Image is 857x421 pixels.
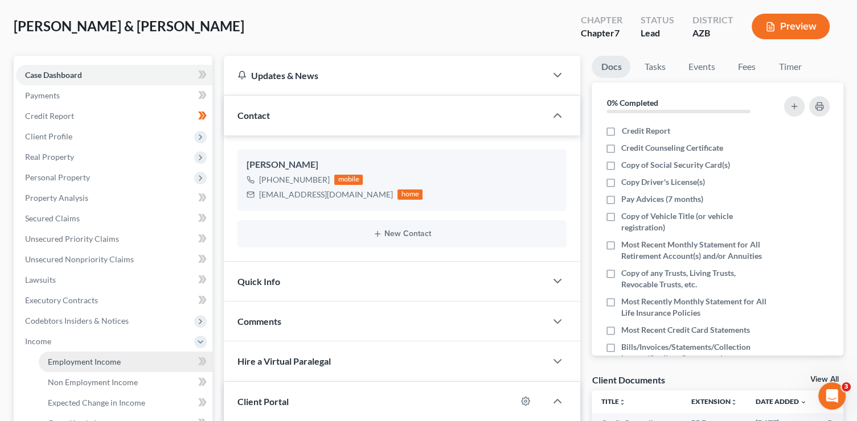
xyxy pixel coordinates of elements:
[618,399,625,406] i: unfold_more
[25,234,119,243] span: Unsecured Priority Claims
[581,14,622,27] div: Chapter
[16,106,212,126] a: Credit Report
[14,18,244,34] span: [PERSON_NAME] & [PERSON_NAME]
[581,27,622,40] div: Chapter
[25,336,51,346] span: Income
[25,275,56,284] span: Lawsuits
[800,399,807,406] i: expand_more
[842,382,851,391] span: 3
[621,267,770,290] span: Copy of any Trusts, Living Trusts, Revocable Trusts, etc.
[621,125,670,137] span: Credit Report
[237,69,532,81] div: Updates & News
[25,193,88,203] span: Property Analysis
[756,397,807,406] a: Date Added expand_more
[16,270,212,290] a: Lawsuits
[39,352,212,372] a: Employment Income
[769,56,810,78] a: Timer
[16,208,212,229] a: Secured Claims
[237,356,331,366] span: Hire a Virtual Paralegal
[25,152,74,162] span: Real Property
[25,295,98,305] span: Executory Contracts
[601,397,625,406] a: Titleunfold_more
[621,210,770,233] span: Copy of Vehicle Title (or vehicle registration)
[237,276,280,287] span: Quick Info
[16,290,212,311] a: Executory Contracts
[621,341,770,364] span: Bills/Invoices/Statements/Collection Letters/Creditor Correspondence
[25,131,72,141] span: Client Profile
[237,110,270,121] span: Contact
[592,374,665,386] div: Client Documents
[16,229,212,249] a: Unsecured Priority Claims
[237,396,289,407] span: Client Portal
[237,316,281,327] span: Comments
[25,111,74,121] span: Credit Report
[259,189,393,200] div: [EMAIL_ADDRESS][DOMAIN_NAME]
[621,296,770,319] span: Most Recently Monthly Statement for All Life Insurance Policies
[25,172,90,182] span: Personal Property
[692,27,733,40] div: AZB
[752,14,830,39] button: Preview
[641,14,674,27] div: Status
[16,65,212,85] a: Case Dashboard
[259,174,330,185] div: [PHONE_NUMBER]
[691,397,737,406] a: Extensionunfold_more
[397,189,423,200] div: home
[39,372,212,393] a: Non Employment Income
[16,188,212,208] a: Property Analysis
[592,56,630,78] a: Docs
[48,377,138,387] span: Non Employment Income
[16,85,212,106] a: Payments
[25,70,82,80] span: Case Dashboard
[48,398,145,407] span: Expected Change in Income
[25,316,129,325] span: Codebtors Insiders & Notices
[25,90,60,100] span: Payments
[818,382,846,410] iframe: Intercom live chat
[679,56,724,78] a: Events
[621,176,705,188] span: Copy Driver's License(s)
[25,213,80,223] span: Secured Claims
[16,249,212,270] a: Unsecured Nonpriority Claims
[621,142,723,154] span: Credit Counseling Certificate
[247,229,557,238] button: New Contact
[621,239,770,262] span: Most Recent Monthly Statement for All Retirement Account(s) and/or Annuities
[728,56,765,78] a: Fees
[635,56,674,78] a: Tasks
[692,14,733,27] div: District
[621,193,703,205] span: Pay Advices (7 months)
[606,98,658,108] strong: 0% Completed
[247,158,557,172] div: [PERSON_NAME]
[810,375,839,383] a: View All
[334,175,363,185] div: mobile
[48,357,121,366] span: Employment Income
[621,159,730,171] span: Copy of Social Security Card(s)
[621,324,750,336] span: Most Recent Credit Card Statements
[641,27,674,40] div: Lead
[731,399,737,406] i: unfold_more
[25,254,134,264] span: Unsecured Nonpriority Claims
[39,393,212,413] a: Expected Change in Income
[614,27,620,38] span: 7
